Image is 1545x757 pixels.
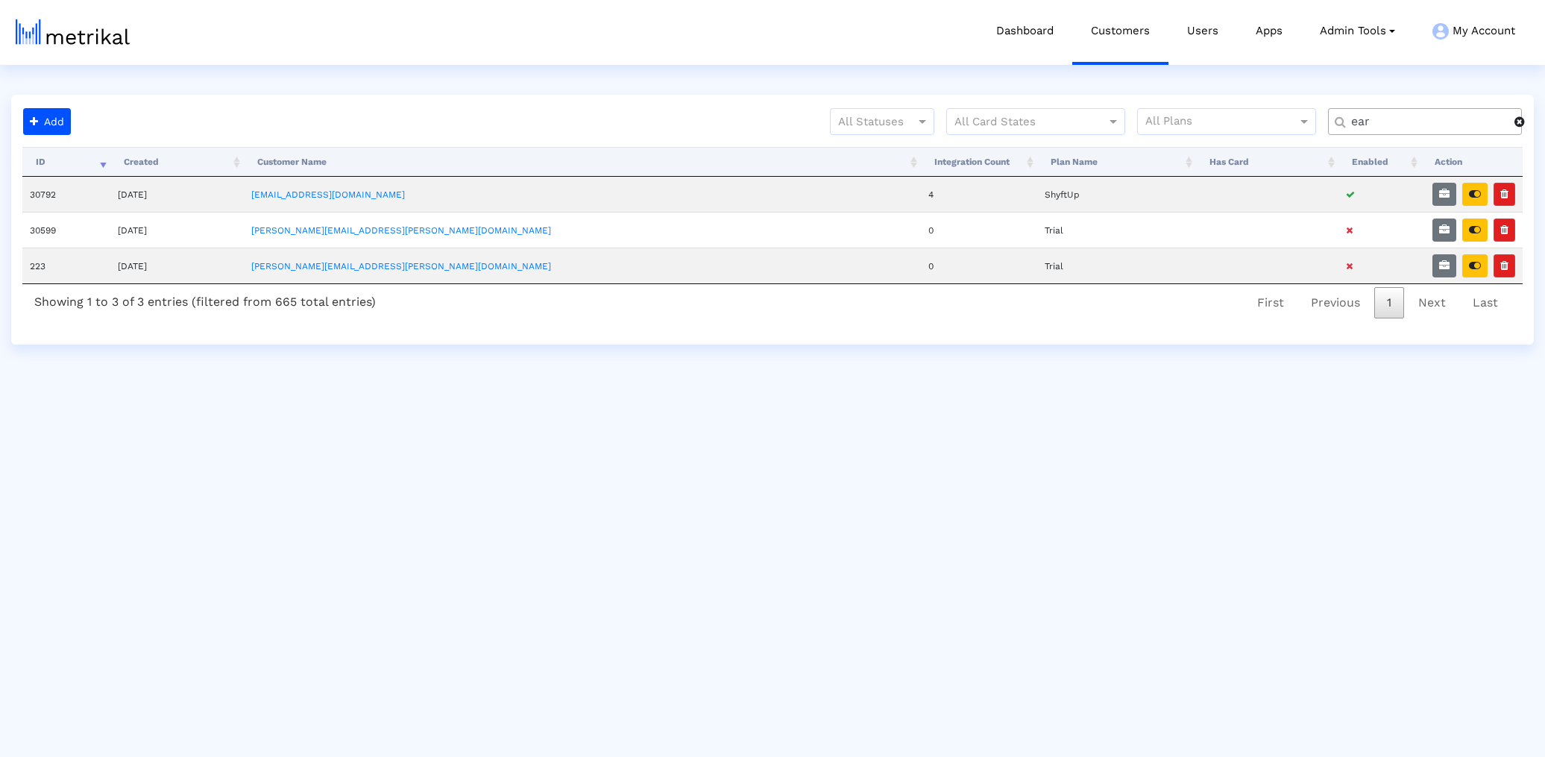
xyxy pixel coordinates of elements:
td: [DATE] [110,212,244,248]
td: Trial [1037,248,1196,283]
td: Trial [1037,212,1196,248]
td: 0 [921,248,1037,283]
a: 1 [1374,287,1404,318]
td: 4 [921,177,1037,212]
button: Add [23,108,71,135]
td: 0 [921,212,1037,248]
a: Next [1406,287,1459,318]
td: 30599 [22,212,110,248]
th: Has Card: activate to sort column ascending [1196,147,1338,177]
th: Plan Name: activate to sort column ascending [1037,147,1196,177]
input: All Plans [1145,113,1300,132]
a: [PERSON_NAME][EMAIL_ADDRESS][PERSON_NAME][DOMAIN_NAME] [251,261,551,271]
a: [PERSON_NAME][EMAIL_ADDRESS][PERSON_NAME][DOMAIN_NAME] [251,225,551,236]
a: Last [1460,287,1511,318]
th: ID: activate to sort column ascending [22,147,110,177]
div: Showing 1 to 3 of 3 entries (filtered from 665 total entries) [22,284,388,315]
a: First [1245,287,1297,318]
a: Previous [1298,287,1373,318]
img: metrical-logo-light.png [16,19,130,45]
th: Integration Count: activate to sort column ascending [921,147,1037,177]
td: [DATE] [110,177,244,212]
input: All Card States [954,113,1090,132]
img: my-account-menu-icon.png [1432,23,1449,40]
th: Enabled: activate to sort column ascending [1338,147,1421,177]
td: 223 [22,248,110,283]
th: Action [1421,147,1523,177]
input: Customer Name [1341,114,1514,130]
td: 30792 [22,177,110,212]
th: Customer Name: activate to sort column ascending [244,147,921,177]
th: Created: activate to sort column ascending [110,147,244,177]
td: [DATE] [110,248,244,283]
a: [EMAIL_ADDRESS][DOMAIN_NAME] [251,189,405,200]
td: ShyftUp [1037,177,1196,212]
